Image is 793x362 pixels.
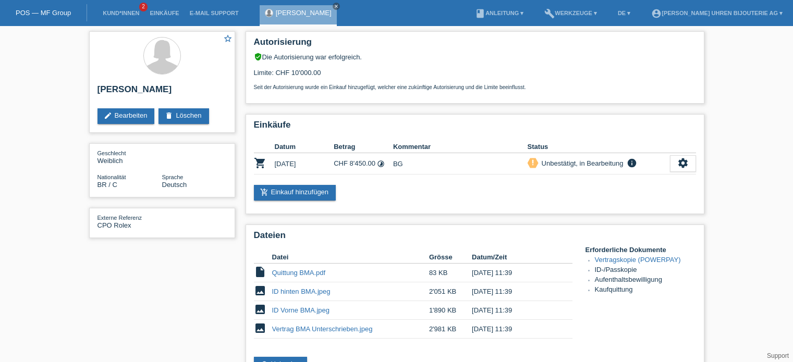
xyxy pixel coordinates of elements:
[223,34,233,45] a: star_border
[272,306,330,314] a: ID Vorne BMA.jpeg
[162,181,187,189] span: Deutsch
[254,303,266,316] i: image
[254,157,266,169] i: POSP00028374
[429,282,472,301] td: 2'051 KB
[767,352,789,359] a: Support
[254,185,336,201] a: add_shopping_cartEinkauf hinzufügen
[254,53,696,61] div: Die Autorisierung war erfolgreich.
[254,322,266,334] i: image
[97,214,162,229] div: CPO Rolex
[544,8,555,19] i: build
[272,251,429,264] th: Datei
[472,301,557,320] td: [DATE] 11:39
[529,159,536,166] i: priority_high
[333,3,340,10] a: close
[254,37,696,53] h2: Autorisierung
[162,174,184,180] span: Sprache
[595,276,696,285] li: Aufenthaltsbewilligung
[475,8,485,19] i: book
[393,153,528,174] td: BG
[613,10,636,16] a: DE ▾
[472,264,557,282] td: [DATE] 11:39
[275,141,334,153] th: Datum
[334,153,393,174] td: CHF 8'450.00
[472,282,557,301] td: [DATE] 11:39
[16,9,71,17] a: POS — MF Group
[626,158,638,168] i: info
[595,285,696,295] li: Kaufquittung
[393,141,528,153] th: Kommentar
[97,174,126,180] span: Nationalität
[104,111,112,120] i: edit
[139,3,148,11] span: 2
[97,10,144,16] a: Kund*innen
[472,320,557,339] td: [DATE] 11:39
[539,158,624,169] div: Unbestätigt, in Bearbeitung
[254,53,262,61] i: verified_user
[377,160,385,168] i: Fixe Raten (24 Raten)
[272,269,326,277] a: Quittung BMA.pdf
[429,301,472,320] td: 1'890 KB
[272,288,331,295] a: ID hinten BMA.jpeg
[272,325,373,333] a: Vertrag BMA Unterschrieben.jpeg
[158,108,209,124] a: deleteLöschen
[470,10,529,16] a: bookAnleitung ▾
[276,9,332,17] a: [PERSON_NAME]
[595,256,681,264] a: Vertragskopie (POWERPAY)
[97,84,227,100] h2: [PERSON_NAME]
[165,111,173,120] i: delete
[646,10,788,16] a: account_circle[PERSON_NAME] Uhren Bijouterie AG ▾
[595,266,696,276] li: ID-/Passkopie
[223,34,233,43] i: star_border
[254,120,696,135] h2: Einkäufe
[97,215,142,221] span: Externe Referenz
[429,320,472,339] td: 2'981 KB
[185,10,244,16] a: E-Mail Support
[254,284,266,297] i: image
[585,246,696,254] h4: Erforderliche Dokumente
[429,264,472,282] td: 83 KB
[254,266,266,278] i: insert_drive_file
[429,251,472,264] th: Grösse
[254,61,696,90] div: Limite: CHF 10'000.00
[651,8,662,19] i: account_circle
[254,84,696,90] p: Seit der Autorisierung wurde ein Einkauf hinzugefügt, welcher eine zukünftige Autorisierung und d...
[97,149,162,165] div: Weiblich
[334,141,393,153] th: Betrag
[97,108,155,124] a: editBearbeiten
[528,141,670,153] th: Status
[677,157,689,169] i: settings
[97,181,117,189] span: Brasilien / C / 29.04.2009
[334,4,339,9] i: close
[472,251,557,264] th: Datum/Zeit
[97,150,126,156] span: Geschlecht
[539,10,602,16] a: buildWerkzeuge ▾
[275,153,334,174] td: [DATE]
[254,230,696,246] h2: Dateien
[144,10,184,16] a: Einkäufe
[260,188,269,196] i: add_shopping_cart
